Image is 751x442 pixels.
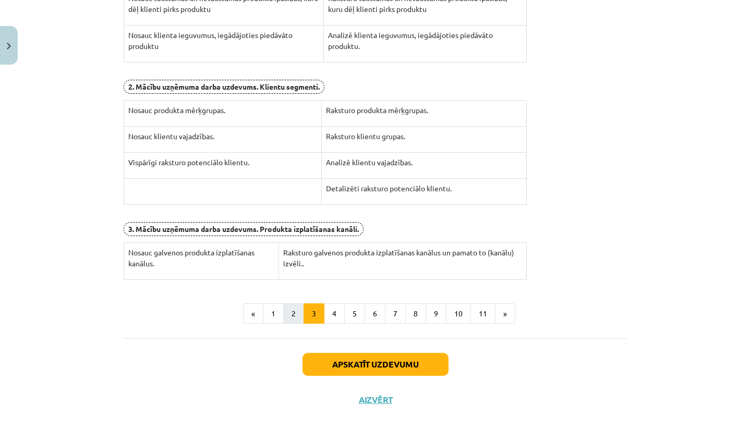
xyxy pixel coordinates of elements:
[128,247,274,269] p: Nosauc galvenos produkta izplatīšanas kanālus.
[405,303,426,324] button: 8
[365,303,385,324] button: 6
[326,183,522,194] p: Detalizēti raksturo potenciālo klientu.
[128,30,319,52] p: Nosauc klienta ieguvumus, iegādājoties piedāvāto produktu
[328,30,522,52] p: Analizē klienta ieguvumus, iegādājoties piedāvāto produktu.
[495,303,515,324] button: »
[304,303,324,324] button: 3
[470,303,495,324] button: 11
[7,43,11,50] img: icon-close-lesson-0947bae3869378f0d4975bcd49f059093ad1ed9edebbc8119c70593378902aed.svg
[302,353,449,376] button: Apskatīt uzdevumu
[326,157,522,168] p: Analizē klientu vajadzības.
[385,303,406,324] button: 7
[326,105,522,116] p: Raksturo produkta mērķgrupas.
[128,82,320,91] b: 2. Mācību uzņēmuma darba uzdevums. Klientu segmenti.
[128,105,317,116] p: Nosauc produkta mērķgrupas.
[283,303,304,324] button: 2
[283,247,522,269] p: Raksturo galvenos produkta izplatīšanas kanālus un pamato to (kanālu) izvēli..
[128,224,359,234] b: 3. Mācību uzņēmuma darba uzdevums. Produkta izplatīšanas kanāli.
[124,303,627,324] nav: Page navigation example
[446,303,471,324] button: 10
[356,395,395,405] button: Aizvērt
[243,303,263,324] button: «
[326,131,522,142] p: Raksturo klientu grupas.
[324,303,345,324] button: 4
[128,157,317,168] p: Vispārīgi raksturo potenciālo klientu.
[128,131,317,142] p: Nosauc klientu vajadzības.
[426,303,446,324] button: 9
[263,303,284,324] button: 1
[344,303,365,324] button: 5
